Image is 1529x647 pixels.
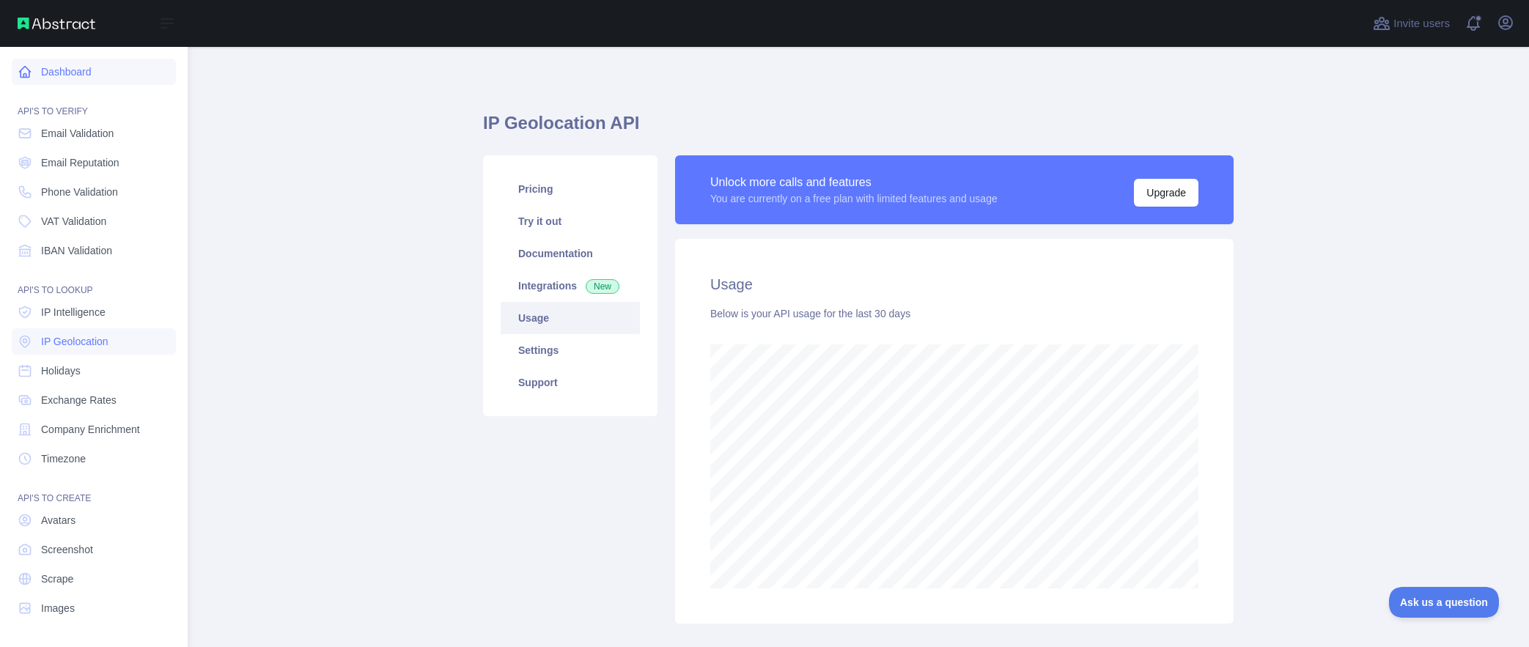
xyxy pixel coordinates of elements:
div: Below is your API usage for the last 30 days [710,306,1198,321]
span: New [586,279,619,294]
span: Email Reputation [41,155,119,170]
span: IP Intelligence [41,305,106,319]
a: Images [12,595,176,621]
a: Support [501,366,640,399]
a: Holidays [12,358,176,384]
a: Email Reputation [12,149,176,176]
span: VAT Validation [41,214,106,229]
span: Timezone [41,451,86,466]
a: Integrations New [501,270,640,302]
a: VAT Validation [12,208,176,234]
a: Pricing [501,173,640,205]
span: Images [41,601,75,615]
a: Screenshot [12,536,176,563]
a: Company Enrichment [12,416,176,443]
img: Abstract API [18,18,95,29]
span: IBAN Validation [41,243,112,258]
a: Scrape [12,566,176,592]
iframe: Toggle Customer Support [1389,587,1500,618]
button: Invite users [1370,12,1453,35]
a: IBAN Validation [12,237,176,264]
span: Scrape [41,572,73,586]
div: API'S TO LOOKUP [12,267,176,296]
h1: IP Geolocation API [483,111,1234,147]
span: Company Enrichment [41,422,140,437]
a: Exchange Rates [12,387,176,413]
div: Unlock more calls and features [710,174,998,191]
div: API'S TO VERIFY [12,88,176,117]
a: Timezone [12,445,176,472]
a: IP Intelligence [12,299,176,325]
span: Exchange Rates [41,393,117,407]
span: IP Geolocation [41,334,108,349]
span: Avatars [41,513,75,528]
span: Phone Validation [41,185,118,199]
span: Holidays [41,363,81,378]
span: Invite users [1393,15,1450,32]
a: Email Validation [12,120,176,147]
button: Upgrade [1134,179,1198,207]
a: IP Geolocation [12,328,176,355]
a: Usage [501,302,640,334]
h2: Usage [710,274,1198,295]
a: Settings [501,334,640,366]
span: Email Validation [41,126,114,141]
a: Avatars [12,507,176,533]
a: Try it out [501,205,640,237]
a: Documentation [501,237,640,270]
a: Phone Validation [12,179,176,205]
div: API'S TO CREATE [12,475,176,504]
a: Dashboard [12,59,176,85]
span: Screenshot [41,542,93,557]
div: You are currently on a free plan with limited features and usage [710,191,998,206]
